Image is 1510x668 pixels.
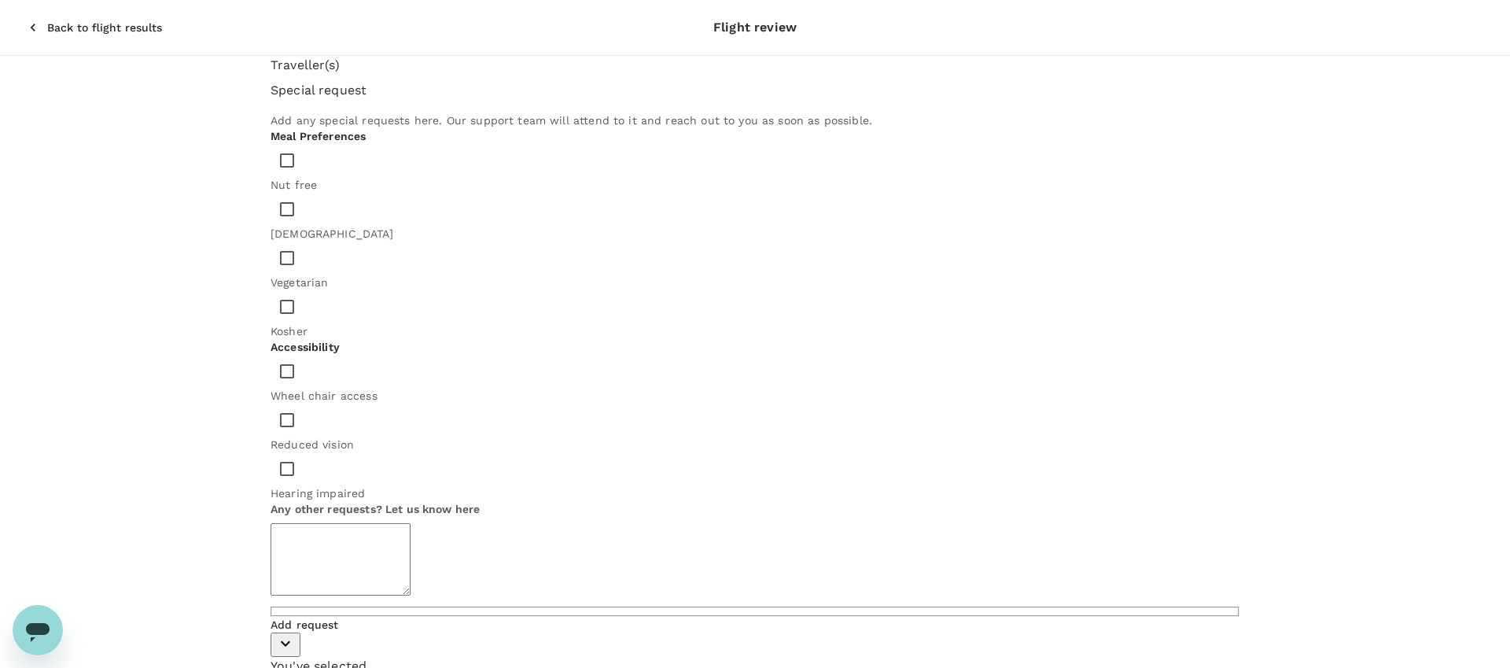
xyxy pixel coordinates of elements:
[271,339,1239,355] p: Accessibility
[271,437,1239,452] p: Reduced vision
[271,485,1239,501] p: Hearing impaired
[271,113,1239,128] p: Add any special requests here. Our support team will attend to it and reach out to you as soon as...
[271,275,1239,290] p: Vegetarian
[13,605,63,655] iframe: Button to launch messaging window
[271,323,1239,339] p: Kosher
[47,20,162,35] p: Back to flight results
[6,7,184,48] button: Back to flight results
[271,388,1239,404] p: Wheel chair access
[271,617,1239,633] p: Add request
[271,56,1239,75] p: Traveller(s)
[271,226,1239,242] p: [DEMOGRAPHIC_DATA]
[271,81,1239,100] p: Special request
[713,18,797,37] p: Flight review
[271,501,1239,517] p: Any other requests? Let us know here
[271,128,1239,144] p: Meal Preferences
[271,177,1239,193] p: Nut free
